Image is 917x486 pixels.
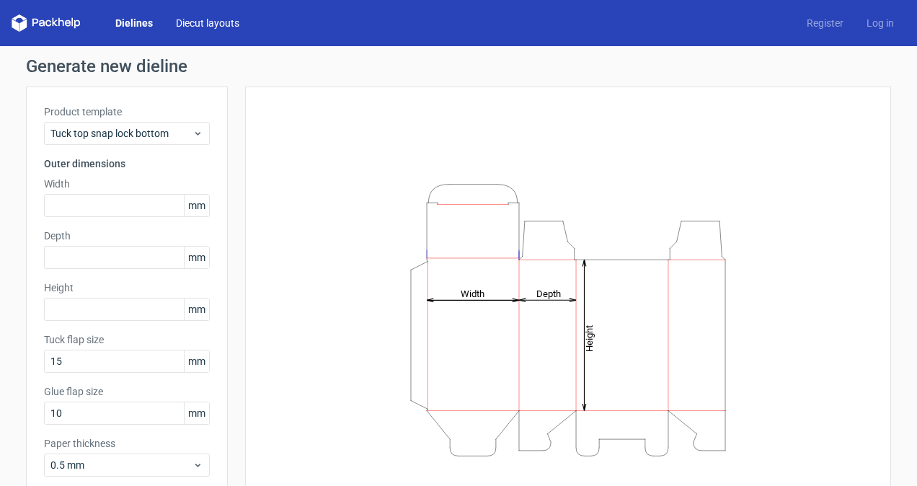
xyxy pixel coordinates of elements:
[584,324,595,351] tspan: Height
[44,105,210,119] label: Product template
[44,229,210,243] label: Depth
[184,350,209,372] span: mm
[184,247,209,268] span: mm
[44,280,210,295] label: Height
[44,332,210,347] label: Tuck flap size
[26,58,891,75] h1: Generate new dieline
[44,156,210,171] h3: Outer dimensions
[536,288,561,299] tspan: Depth
[184,195,209,216] span: mm
[855,16,905,30] a: Log in
[184,402,209,424] span: mm
[461,288,484,299] tspan: Width
[795,16,855,30] a: Register
[44,177,210,191] label: Width
[104,16,164,30] a: Dielines
[184,299,209,320] span: mm
[50,458,192,472] span: 0.5 mm
[50,126,192,141] span: Tuck top snap lock bottom
[164,16,251,30] a: Diecut layouts
[44,436,210,451] label: Paper thickness
[44,384,210,399] label: Glue flap size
